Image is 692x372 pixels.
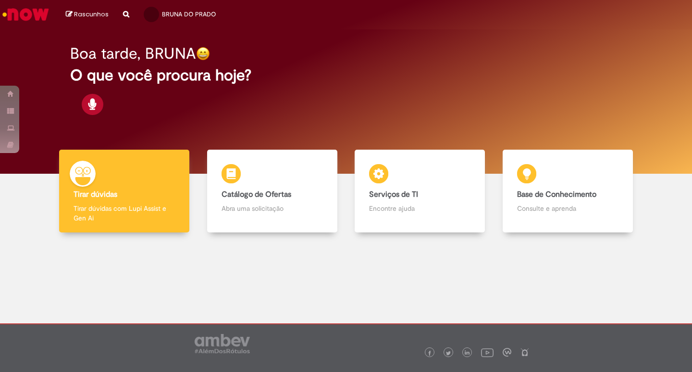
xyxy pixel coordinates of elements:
[481,346,494,359] img: logo_footer_youtube.png
[74,10,109,19] span: Rascunhos
[74,190,117,199] b: Tirar dúvidas
[346,150,494,233] a: Serviços de TI Encontre ajuda
[50,150,198,233] a: Tirar dúvidas Tirar dúvidas com Lupi Assist e Gen Ai
[520,348,529,357] img: logo_footer_naosei.png
[70,45,196,62] h2: Boa tarde, BRUNA
[196,47,210,61] img: happy-face.png
[369,190,418,199] b: Serviços de TI
[1,5,50,24] img: ServiceNow
[465,350,470,356] img: logo_footer_linkedin.png
[369,204,470,213] p: Encontre ajuda
[162,10,216,18] span: BRUNA DO PRADO
[222,190,291,199] b: Catálogo de Ofertas
[70,67,622,84] h2: O que você procura hoje?
[503,348,511,357] img: logo_footer_workplace.png
[446,351,451,356] img: logo_footer_twitter.png
[517,204,618,213] p: Consulte e aprenda
[222,204,323,213] p: Abra uma solicitação
[427,351,432,356] img: logo_footer_facebook.png
[198,150,346,233] a: Catálogo de Ofertas Abra uma solicitação
[494,150,642,233] a: Base de Conhecimento Consulte e aprenda
[517,190,596,199] b: Base de Conhecimento
[195,334,250,353] img: logo_footer_ambev_rotulo_gray.png
[74,204,175,223] p: Tirar dúvidas com Lupi Assist e Gen Ai
[66,10,109,19] a: Rascunhos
